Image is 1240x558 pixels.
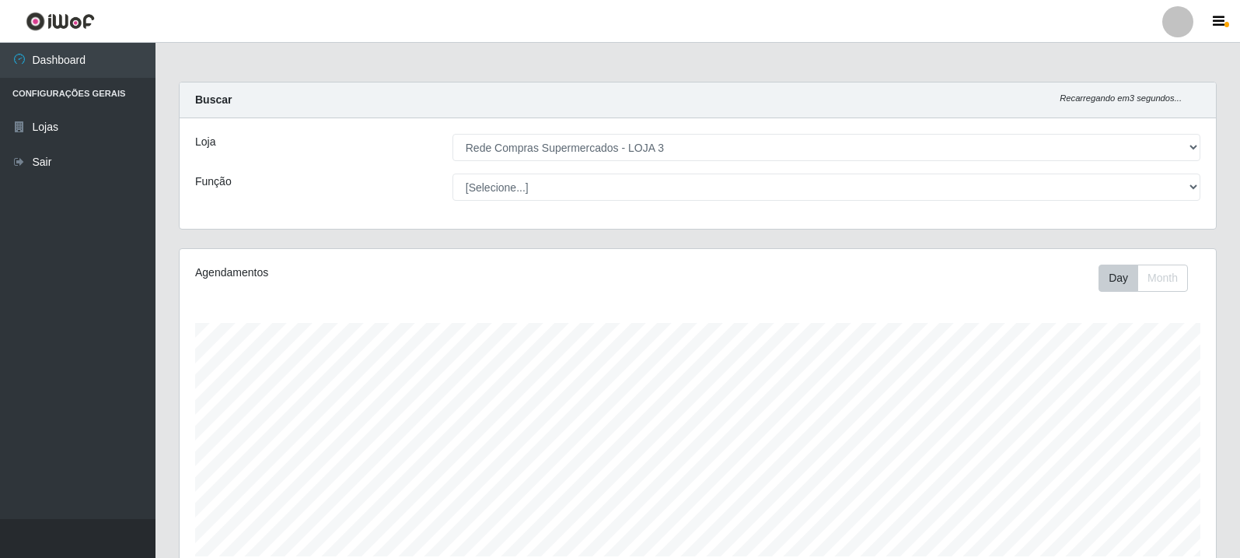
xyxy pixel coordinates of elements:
[195,265,600,281] div: Agendamentos
[1060,93,1182,103] i: Recarregando em 3 segundos...
[26,12,95,31] img: CoreUI Logo
[195,134,215,150] label: Loja
[195,174,232,190] label: Função
[195,93,232,106] strong: Buscar
[1099,265,1188,292] div: First group
[1099,265,1200,292] div: Toolbar with button groups
[1137,265,1188,292] button: Month
[1099,265,1138,292] button: Day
